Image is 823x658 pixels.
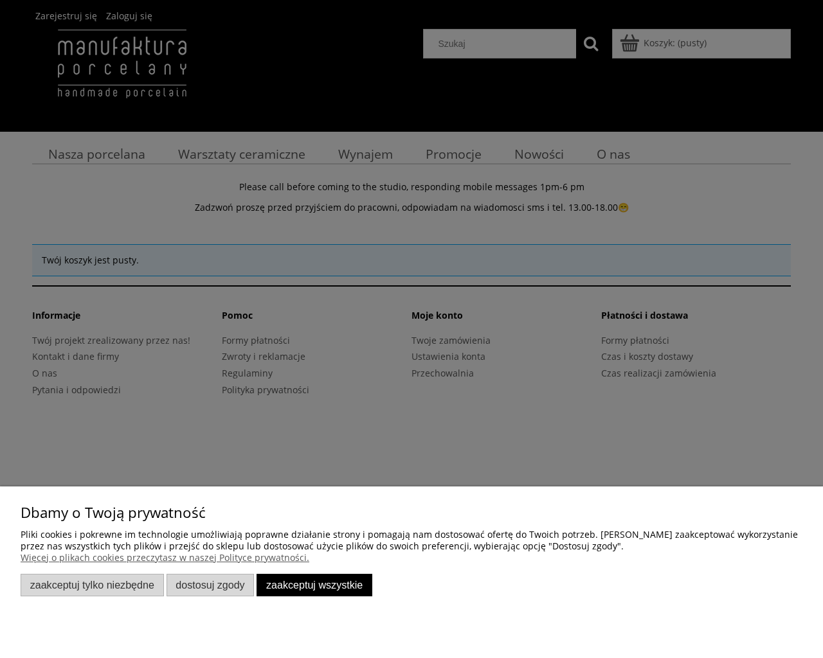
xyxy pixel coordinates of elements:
p: Pliki cookies i pokrewne im technologie umożliwiają poprawne działanie strony i pomagają nam dost... [21,529,802,552]
p: Dbamy o Twoją prywatność [21,507,802,519]
button: Zaakceptuj tylko niezbędne [21,574,164,596]
a: Więcej o plikach cookies przeczytasz w naszej Polityce prywatności. [21,551,309,564]
button: Dostosuj zgody [167,574,255,596]
button: Zaakceptuj wszystkie [257,574,372,596]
